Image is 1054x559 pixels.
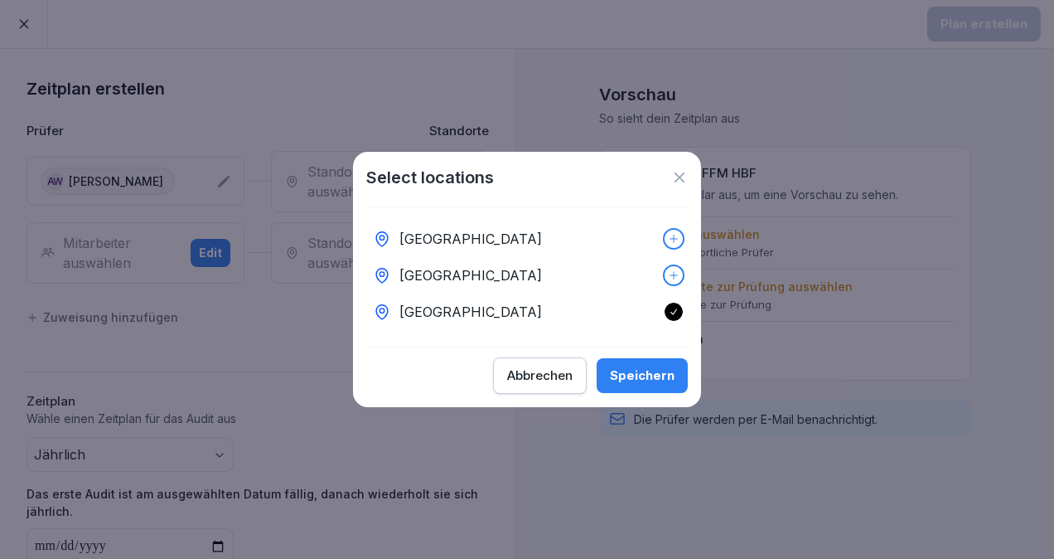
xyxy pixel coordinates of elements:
div: Abbrechen [507,367,573,385]
h1: Select locations [366,165,494,190]
p: [GEOGRAPHIC_DATA] [399,302,542,322]
button: Abbrechen [493,357,587,394]
button: Speichern [597,358,688,393]
p: [GEOGRAPHIC_DATA] [399,229,542,249]
p: [GEOGRAPHIC_DATA] [399,265,542,285]
div: Speichern [610,367,674,385]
